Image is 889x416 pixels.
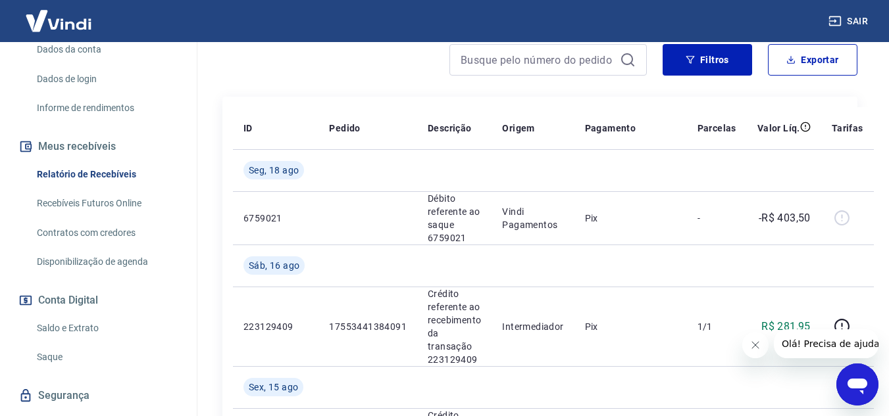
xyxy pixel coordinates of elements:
[585,320,676,333] p: Pix
[249,381,298,394] span: Sex, 15 ago
[32,161,181,188] a: Relatório de Recebíveis
[243,320,308,333] p: 223129409
[329,320,407,333] p: 17553441384091
[698,212,736,225] p: -
[32,315,181,342] a: Saldo e Extrato
[502,205,563,231] p: Vindi Pagamentos
[16,381,181,410] a: Segurança
[249,259,299,272] span: Sáb, 16 ago
[585,212,676,225] p: Pix
[742,332,769,358] iframe: Fechar mensagem
[698,320,736,333] p: 1/1
[32,344,181,371] a: Saque
[32,95,181,122] a: Informe de rendimentos
[774,329,878,358] iframe: Mensagem da empresa
[759,210,811,226] p: -R$ 403,50
[16,286,181,315] button: Conta Digital
[698,122,736,135] p: Parcelas
[32,36,181,63] a: Dados da conta
[428,192,481,244] p: Débito referente ao saque 6759021
[249,164,299,177] span: Seg, 18 ago
[502,122,534,135] p: Origem
[32,220,181,246] a: Contratos com credores
[32,190,181,217] a: Recebíveis Futuros Online
[836,363,878,405] iframe: Botão para abrir a janela de mensagens
[757,122,800,135] p: Valor Líq.
[428,287,481,366] p: Crédito referente ao recebimento da transação 223129409
[461,50,615,70] input: Busque pelo número do pedido
[16,132,181,161] button: Meus recebíveis
[32,66,181,93] a: Dados de login
[585,122,636,135] p: Pagamento
[8,9,111,20] span: Olá! Precisa de ajuda?
[502,320,563,333] p: Intermediador
[329,122,360,135] p: Pedido
[243,212,308,225] p: 6759021
[832,122,863,135] p: Tarifas
[243,122,253,135] p: ID
[768,44,857,76] button: Exportar
[16,1,101,41] img: Vindi
[32,248,181,275] a: Disponibilização de agenda
[663,44,752,76] button: Filtros
[428,122,472,135] p: Descrição
[826,9,873,34] button: Sair
[761,319,811,335] p: R$ 281,95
